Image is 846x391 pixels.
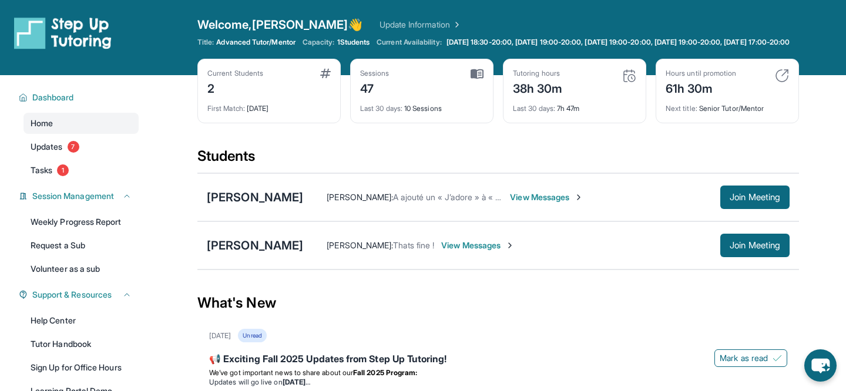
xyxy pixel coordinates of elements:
[209,368,353,377] span: We’ve got important news to share about our
[23,235,139,256] a: Request a Sub
[23,113,139,134] a: Home
[327,192,393,202] span: [PERSON_NAME] :
[353,368,417,377] strong: Fall 2025 Program:
[775,69,789,83] img: card
[804,349,837,382] button: chat-button
[32,92,74,103] span: Dashboard
[450,19,462,31] img: Chevron Right
[197,38,214,47] span: Title:
[28,92,132,103] button: Dashboard
[23,258,139,279] a: Volunteer as a sub
[513,97,636,113] div: 7h 47m
[23,357,139,378] a: Sign Up for Office Hours
[337,38,370,47] span: 1 Students
[622,69,636,83] img: card
[197,147,799,173] div: Students
[209,377,787,387] li: Updates will go live on
[360,78,390,97] div: 47
[720,352,768,364] span: Mark as read
[360,104,402,113] span: Last 30 days :
[377,38,441,47] span: Current Availability:
[444,38,793,47] a: [DATE] 18:30-20:00, [DATE] 19:00-20:00, [DATE] 19:00-20:00, [DATE] 19:00-20:00, [DATE] 17:00-20:00
[238,329,266,342] div: Unread
[505,241,515,250] img: Chevron-Right
[360,69,390,78] div: Sessions
[209,352,787,368] div: 📢 Exciting Fall 2025 Updates from Step Up Tutoring!
[574,193,583,202] img: Chevron-Right
[510,191,583,203] span: View Messages
[197,16,363,33] span: Welcome, [PERSON_NAME] 👋
[393,240,434,250] span: Thats fine !
[216,38,295,47] span: Advanced Tutor/Mentor
[714,349,787,367] button: Mark as read
[730,194,780,201] span: Join Meeting
[31,117,53,129] span: Home
[68,141,79,153] span: 7
[23,333,139,355] a: Tutor Handbook
[209,331,231,341] div: [DATE]
[320,69,331,78] img: card
[32,289,112,301] span: Support & Resources
[471,69,484,79] img: card
[57,164,69,176] span: 1
[513,104,555,113] span: Last 30 days :
[28,289,132,301] button: Support & Resources
[283,377,310,386] strong: [DATE]
[207,97,331,113] div: [DATE]
[207,78,263,97] div: 2
[380,19,462,31] a: Update Information
[441,240,515,251] span: View Messages
[23,211,139,232] a: Weekly Progress Report
[303,38,335,47] span: Capacity:
[513,69,563,78] div: Tutoring hours
[23,310,139,331] a: Help Center
[28,190,132,202] button: Session Management
[720,186,790,209] button: Join Meeting
[720,234,790,257] button: Join Meeting
[207,69,263,78] div: Current Students
[197,277,799,329] div: What's New
[327,240,393,250] span: [PERSON_NAME] :
[207,237,303,254] div: [PERSON_NAME]
[14,16,112,49] img: logo
[666,69,736,78] div: Hours until promotion
[23,160,139,181] a: Tasks1
[773,353,782,363] img: Mark as read
[666,97,789,113] div: Senior Tutor/Mentor
[32,190,114,202] span: Session Management
[23,136,139,157] a: Updates7
[446,38,790,47] span: [DATE] 18:30-20:00, [DATE] 19:00-20:00, [DATE] 19:00-20:00, [DATE] 19:00-20:00, [DATE] 17:00-20:00
[513,78,563,97] div: 38h 30m
[360,97,484,113] div: 10 Sessions
[666,78,736,97] div: 61h 30m
[666,104,697,113] span: Next title :
[31,164,52,176] span: Tasks
[730,242,780,249] span: Join Meeting
[207,189,303,205] div: [PERSON_NAME]
[31,141,63,153] span: Updates
[207,104,245,113] span: First Match :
